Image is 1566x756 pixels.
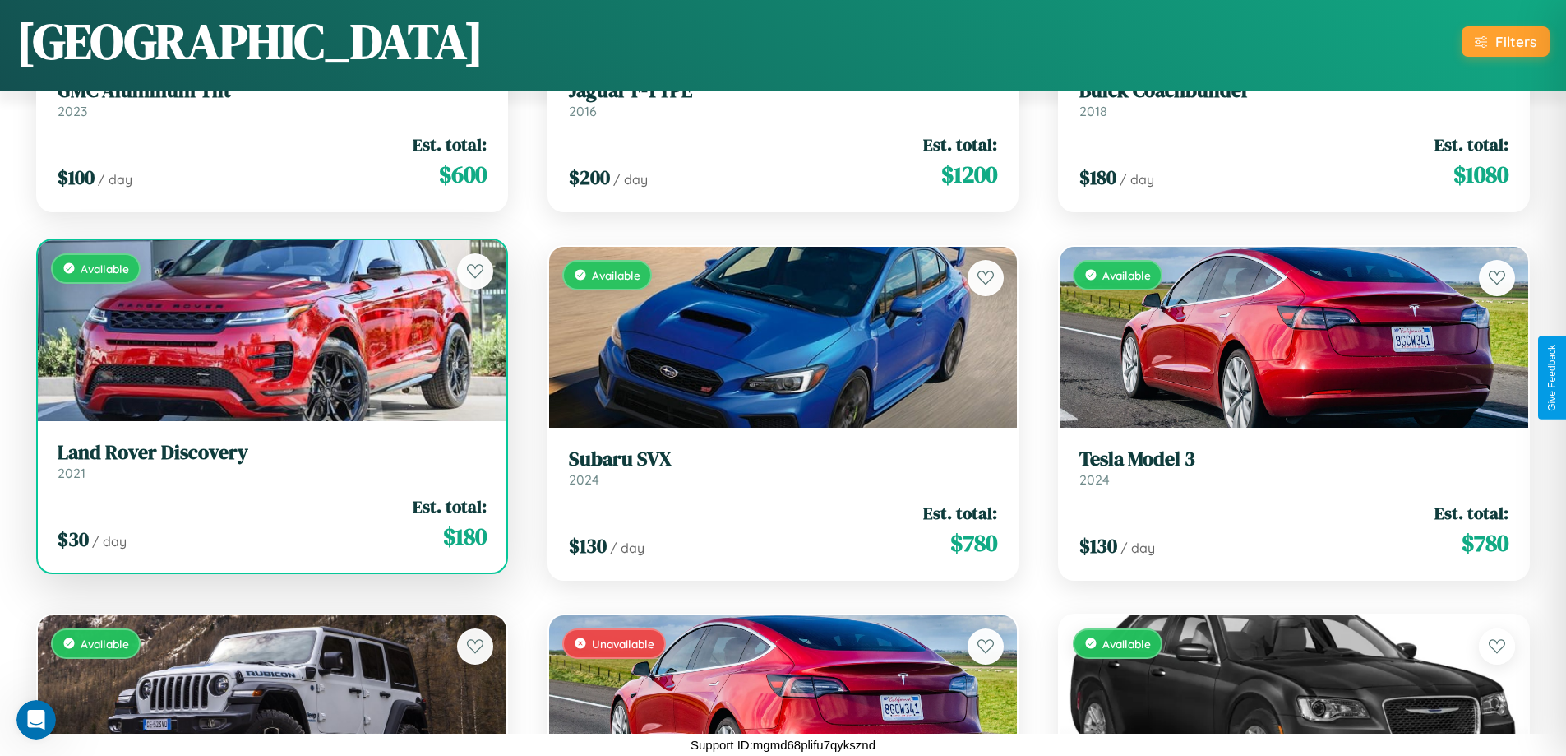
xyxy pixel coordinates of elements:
span: Available [592,268,640,282]
span: / day [1120,171,1154,188]
h3: Buick Coachbuilder [1079,79,1508,103]
span: $ 1200 [941,158,997,191]
a: Subaru SVX2024 [569,448,998,488]
span: $ 780 [950,526,997,559]
span: Available [1102,637,1151,651]
a: Tesla Model 32024 [1079,448,1508,488]
span: / day [1120,540,1155,556]
span: 2024 [569,471,599,488]
span: Est. total: [923,501,997,525]
span: Unavailable [592,637,654,651]
a: Land Rover Discovery2021 [58,441,487,481]
span: / day [98,171,132,188]
span: Available [1102,268,1151,282]
span: $ 780 [1462,526,1508,559]
span: Est. total: [1434,132,1508,156]
span: 2024 [1079,471,1110,488]
div: Give Feedback [1546,345,1558,411]
span: Available [81,637,129,651]
span: / day [92,533,127,550]
span: 2021 [58,465,85,481]
a: Jaguar F-TYPE2016 [569,79,998,119]
h3: Subaru SVX [569,448,998,471]
a: Buick Coachbuilder2018 [1079,79,1508,119]
span: / day [610,540,644,556]
a: GMC Aluminum Tilt2023 [58,79,487,119]
span: Available [81,262,129,276]
iframe: Intercom live chat [16,700,56,740]
span: $ 130 [1079,532,1117,559]
h3: Tesla Model 3 [1079,448,1508,471]
span: $ 30 [58,526,89,553]
span: $ 180 [1079,164,1116,191]
h3: Land Rover Discovery [58,441,487,465]
span: $ 180 [443,520,487,553]
h3: GMC Aluminum Tilt [58,79,487,103]
span: 2016 [569,103,597,119]
h1: [GEOGRAPHIC_DATA] [16,7,483,75]
span: $ 200 [569,164,610,191]
span: $ 600 [439,158,487,191]
span: $ 1080 [1453,158,1508,191]
span: 2018 [1079,103,1107,119]
div: Filters [1495,33,1536,50]
p: Support ID: mgmd68plifu7qyksznd [691,734,875,756]
span: Est. total: [1434,501,1508,525]
span: Est. total: [923,132,997,156]
span: Est. total: [413,494,487,518]
span: 2023 [58,103,87,119]
span: $ 130 [569,532,607,559]
span: Est. total: [413,132,487,156]
button: Filters [1462,26,1550,57]
span: $ 100 [58,164,95,191]
h3: Jaguar F-TYPE [569,79,998,103]
span: / day [613,171,648,188]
